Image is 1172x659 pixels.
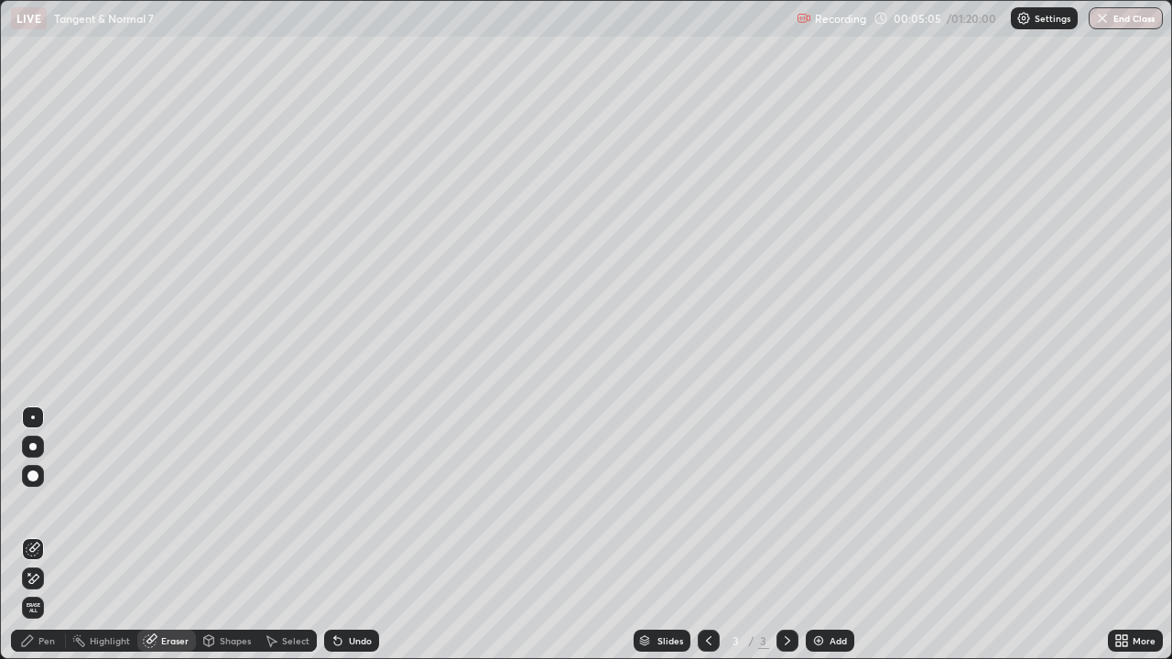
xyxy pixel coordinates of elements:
div: Slides [657,636,683,645]
div: / [749,635,754,646]
img: add-slide-button [811,633,826,648]
div: Select [282,636,309,645]
div: 3 [758,632,769,649]
img: recording.375f2c34.svg [797,11,811,26]
div: More [1133,636,1156,645]
div: Highlight [90,636,130,645]
div: 3 [727,635,745,646]
p: Settings [1035,14,1070,23]
div: Shapes [220,636,251,645]
img: end-class-cross [1095,11,1110,26]
img: class-settings-icons [1016,11,1031,26]
div: Undo [349,636,372,645]
div: Eraser [161,636,189,645]
span: Erase all [23,602,43,613]
button: End Class [1089,7,1163,29]
div: Add [830,636,847,645]
p: LIVE [16,11,41,26]
div: Pen [38,636,55,645]
p: Recording [815,12,866,26]
p: Tangent & Normal 7 [54,11,154,26]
